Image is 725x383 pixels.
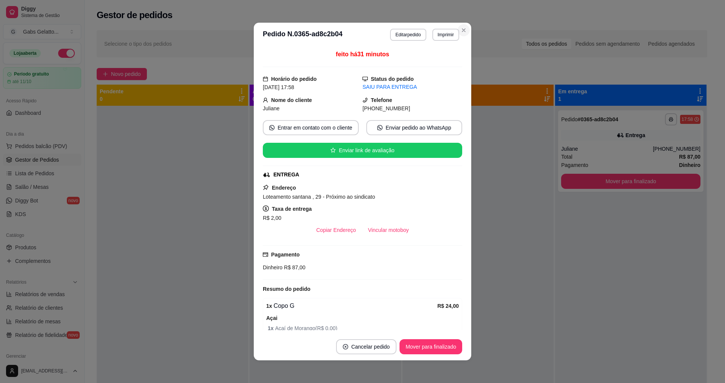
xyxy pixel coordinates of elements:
[362,222,415,238] button: Vincular motoboy
[269,125,275,130] span: whats-app
[268,325,275,331] strong: 1 x
[362,105,410,111] span: [PHONE_NUMBER]
[272,206,312,212] strong: Taxa de entrega
[271,252,299,258] strong: Pagamento
[400,339,462,354] button: Mover para finalizado
[263,184,269,190] span: pushpin
[271,76,317,82] strong: Horário do pedido
[263,215,281,221] span: R$ 2,00
[362,83,462,91] div: SAIU PARA ENTREGA
[377,125,383,130] span: whats-app
[263,205,269,212] span: dollar
[432,29,459,41] button: Imprimir
[271,97,312,103] strong: Nome do cliente
[336,339,396,354] button: close-circleCancelar pedido
[362,76,368,82] span: desktop
[362,97,368,103] span: phone
[266,301,437,310] div: Copo G
[263,97,268,103] span: user
[282,264,305,270] span: R$ 87,00
[390,29,426,41] button: Editarpedido
[437,303,459,309] strong: R$ 24,00
[268,324,459,332] span: Açaí de Morango ( R$ 0,00 )
[266,303,272,309] strong: 1 x
[263,286,310,292] strong: Resumo do pedido
[343,344,348,349] span: close-circle
[263,29,342,41] h3: Pedido N. 0365-ad8c2b04
[263,252,268,257] span: credit-card
[263,84,294,90] span: [DATE] 17:58
[371,97,392,103] strong: Telefone
[272,185,296,191] strong: Endereço
[273,171,299,179] div: ENTREGA
[266,315,278,321] strong: Açai
[330,148,336,153] span: star
[336,51,389,57] span: feito há 31 minutos
[263,194,375,200] span: Loteamento santana , 29 - Próximo ao sindicato
[310,222,362,238] button: Copiar Endereço
[263,143,462,158] button: starEnviar link de avaliação
[366,120,462,135] button: whats-appEnviar pedido ao WhatsApp
[458,24,470,36] button: Close
[263,76,268,82] span: calendar
[263,264,282,270] span: Dinheiro
[263,105,279,111] span: Juliane
[263,120,359,135] button: whats-appEntrar em contato com o cliente
[371,76,414,82] strong: Status do pedido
